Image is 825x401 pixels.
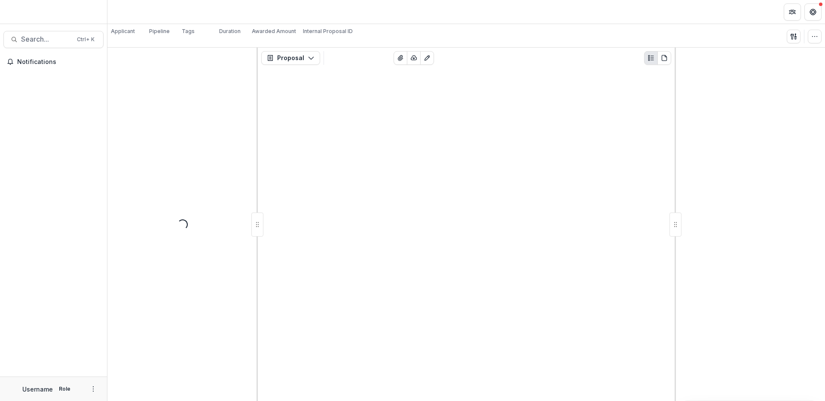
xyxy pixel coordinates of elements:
button: PDF view [657,51,671,65]
p: Username [22,385,53,394]
div: Ctrl + K [75,35,96,44]
button: Partners [784,3,801,21]
button: View Attached Files [394,51,407,65]
p: Tags [182,27,195,35]
button: Edit as form [420,51,434,65]
button: Proposal [261,51,320,65]
button: Search... [3,31,104,48]
p: Pipeline [149,27,170,35]
p: Role [56,385,73,393]
p: Awarded Amount [252,27,296,35]
p: Applicant [111,27,135,35]
button: Get Help [804,3,822,21]
button: Plaintext view [644,51,658,65]
p: Duration [219,27,241,35]
span: Notifications [17,58,100,66]
span: Search... [21,35,72,43]
button: Notifications [3,55,104,69]
p: Internal Proposal ID [303,27,353,35]
button: More [88,384,98,394]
